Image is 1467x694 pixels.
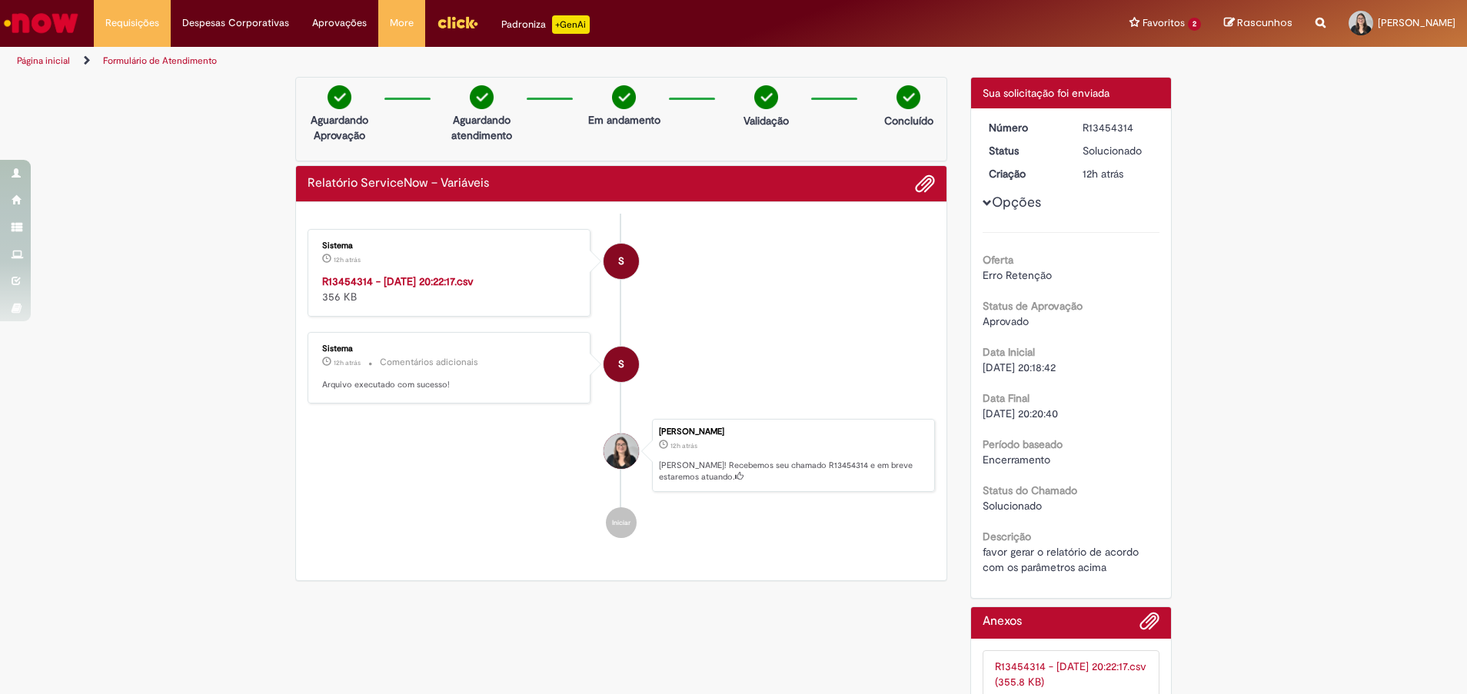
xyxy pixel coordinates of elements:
span: [PERSON_NAME] [1378,16,1455,29]
span: Sua solicitação foi enviada [983,86,1109,100]
ul: Histórico de tíquete [308,214,935,553]
span: 12h atrás [670,441,697,450]
b: Status de Aprovação [983,299,1083,313]
b: Período baseado [983,437,1063,451]
div: Debora Cristina Silva Dias [604,433,639,469]
img: check-circle-green.png [754,85,778,109]
span: 12h atrás [1083,167,1123,181]
span: 2 [1188,18,1201,31]
p: +GenAi [552,15,590,34]
img: ServiceNow [2,8,81,38]
a: Formulário de Atendimento [103,55,217,67]
b: Descrição [983,530,1031,543]
img: check-circle-green.png [612,85,636,109]
span: Favoritos [1143,15,1185,31]
time: 27/08/2025 20:21:51 [670,441,697,450]
p: Validação [743,113,789,128]
div: Sistema [604,244,639,279]
div: System [604,347,639,382]
img: check-circle-green.png [328,85,351,109]
span: Requisições [105,15,159,31]
span: favor gerar o relatório de acordo com os parâmetros acima [983,545,1142,574]
time: 27/08/2025 20:22:17 [334,255,361,264]
span: [DATE] 20:20:40 [983,407,1058,420]
p: Aguardando atendimento [444,112,519,143]
div: Solucionado [1083,143,1154,158]
button: Adicionar anexos [915,174,935,194]
div: Sistema [322,344,578,354]
span: S [618,243,624,280]
div: R13454314 [1083,120,1154,135]
span: S [618,346,624,383]
a: R13454314 - [DATE] 20:22:17.csv (355.8 KB) [995,659,1146,689]
b: Oferta [983,253,1013,267]
p: Arquivo executado com sucesso! [322,379,578,391]
span: Rascunhos [1237,15,1292,30]
dt: Criação [977,166,1072,181]
button: Adicionar anexos [1139,611,1159,639]
div: Padroniza [501,15,590,34]
p: [PERSON_NAME]! Recebemos seu chamado R13454314 e em breve estaremos atuando. [659,460,926,483]
span: Aprovações [312,15,367,31]
div: 27/08/2025 20:21:51 [1083,166,1154,181]
dt: Número [977,120,1072,135]
p: Concluído [884,113,933,128]
div: Sistema [322,241,578,251]
img: check-circle-green.png [896,85,920,109]
b: Data Inicial [983,345,1035,359]
p: Em andamento [588,112,660,128]
p: Aguardando Aprovação [302,112,377,143]
span: 12h atrás [334,358,361,367]
img: check-circle-green.png [470,85,494,109]
b: Data Final [983,391,1030,405]
img: click_logo_yellow_360x200.png [437,11,478,34]
span: Solucionado [983,499,1042,513]
span: [DATE] 20:18:42 [983,360,1056,374]
span: 12h atrás [334,255,361,264]
span: Encerramento [983,453,1050,467]
b: Status do Chamado [983,483,1077,497]
span: Erro Retenção [983,268,1052,282]
span: Aprovado [983,314,1029,328]
h2: Anexos [983,615,1022,629]
div: 356 KB [322,274,578,304]
time: 27/08/2025 20:21:51 [1083,167,1123,181]
dt: Status [977,143,1072,158]
small: Comentários adicionais [380,356,478,369]
a: R13454314 - [DATE] 20:22:17.csv [322,274,474,288]
time: 27/08/2025 20:22:17 [334,358,361,367]
a: Página inicial [17,55,70,67]
div: [PERSON_NAME] [659,427,926,437]
span: More [390,15,414,31]
li: Debora Cristina Silva Dias [308,419,935,493]
h2: Relatório ServiceNow – Variáveis Histórico de tíquete [308,177,489,191]
ul: Trilhas de página [12,47,966,75]
a: Rascunhos [1224,16,1292,31]
span: Despesas Corporativas [182,15,289,31]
